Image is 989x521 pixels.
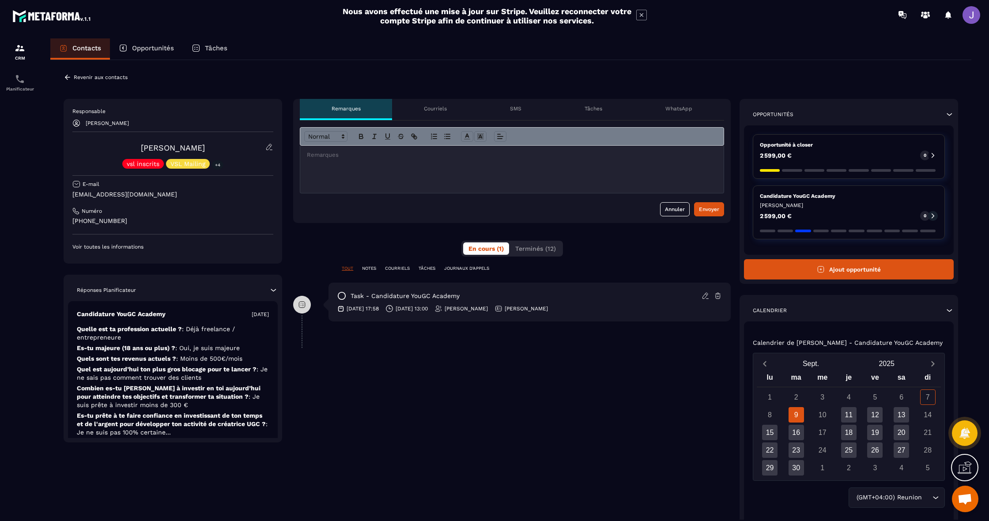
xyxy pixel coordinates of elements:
p: [PERSON_NAME] [86,120,129,126]
div: 4 [894,460,909,476]
a: Contacts [50,38,110,60]
p: 0 [924,213,926,219]
p: [PERSON_NAME] [505,305,548,312]
div: ve [862,371,888,387]
p: Opportunité à closer [760,141,938,148]
span: (GMT+04:00) Reunion [854,493,924,502]
div: 17 [815,425,830,440]
div: 1 [815,460,830,476]
p: Voir toutes les informations [72,243,273,250]
a: Tâches [183,38,236,60]
button: Previous month [757,358,773,370]
span: Terminés (12) [515,245,556,252]
div: me [809,371,836,387]
div: 27 [894,442,909,458]
p: VSL Mailing [170,161,205,167]
p: CRM [2,56,38,60]
div: Search for option [849,487,945,508]
img: formation [15,43,25,53]
div: Calendar wrapper [757,371,941,476]
span: : Moins de 500€/mois [176,355,242,362]
p: [PERSON_NAME] [445,305,488,312]
p: Calendrier [753,307,787,314]
button: Open years overlay [849,356,925,371]
div: 14 [920,407,936,423]
p: [DATE] 17:58 [347,305,379,312]
p: [DATE] [252,311,269,318]
p: [EMAIL_ADDRESS][DOMAIN_NAME] [72,190,273,199]
button: Annuler [660,202,690,216]
p: Tâches [205,44,227,52]
a: schedulerschedulerPlanificateur [2,67,38,98]
button: Envoyer [694,202,724,216]
div: 11 [841,407,857,423]
p: TÂCHES [419,265,435,272]
div: lu [757,371,783,387]
div: 23 [789,442,804,458]
p: Quels sont tes revenus actuels ? [77,355,269,363]
p: TOUT [342,265,353,272]
div: 5 [867,389,883,405]
div: 19 [867,425,883,440]
img: logo [12,8,92,24]
div: Calendar days [757,389,941,476]
button: Terminés (12) [510,242,561,255]
p: Es-tu majeure (18 ans ou plus) ? [77,344,269,352]
p: task - Candidature YouGC Academy [351,292,460,300]
p: Quelle est ta profession actuelle ? [77,325,269,342]
p: 2 599,00 € [760,152,792,159]
p: WhatsApp [665,105,692,112]
p: 0 [924,152,926,159]
p: Candidature YouGC Academy [77,310,166,318]
div: 12 [867,407,883,423]
button: Ajout opportunité [744,259,954,279]
a: [PERSON_NAME] [141,143,205,152]
p: COURRIELS [385,265,410,272]
p: 2 599,00 € [760,213,792,219]
p: Candidature YouGC Academy [760,193,938,200]
p: [DATE] 13:00 [396,305,428,312]
p: [PERSON_NAME] [760,202,938,209]
p: Planificateur [2,87,38,91]
div: 10 [815,407,830,423]
p: JOURNAUX D'APPELS [444,265,489,272]
div: 1 [762,389,778,405]
div: 25 [841,442,857,458]
div: 24 [815,442,830,458]
p: [PHONE_NUMBER] [72,217,273,225]
div: je [836,371,862,387]
p: Responsable [72,108,273,115]
p: Opportunités [132,44,174,52]
div: Ouvrir le chat [952,486,978,512]
p: Réponses Planificateur [77,287,136,294]
p: Combien es-tu [PERSON_NAME] à investir en toi aujourd’hui pour atteindre tes objectifs et transfo... [77,384,269,409]
div: 26 [867,442,883,458]
div: 5 [920,460,936,476]
div: 16 [789,425,804,440]
div: 13 [894,407,909,423]
p: Remarques [332,105,361,112]
div: 20 [894,425,909,440]
div: 3 [815,389,830,405]
a: formationformationCRM [2,36,38,67]
div: ma [783,371,809,387]
div: 15 [762,425,778,440]
h2: Nous avons effectué une mise à jour sur Stripe. Veuillez reconnecter votre compte Stripe afin de ... [342,7,632,25]
div: 29 [762,460,778,476]
div: 30 [789,460,804,476]
p: Calendrier de [PERSON_NAME] - Candidature YouGC Academy [753,339,943,346]
div: 7 [920,389,936,405]
div: 3 [867,460,883,476]
p: Courriels [424,105,447,112]
p: E-mail [83,181,99,188]
div: 2 [841,460,857,476]
p: +4 [212,160,223,170]
span: : Oui, je suis majeure [175,344,240,351]
div: 4 [841,389,857,405]
div: 2 [789,389,804,405]
div: Envoyer [699,205,719,214]
p: Tâches [585,105,602,112]
div: 9 [789,407,804,423]
p: vsl inscrits [127,161,159,167]
p: Opportunités [753,111,793,118]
